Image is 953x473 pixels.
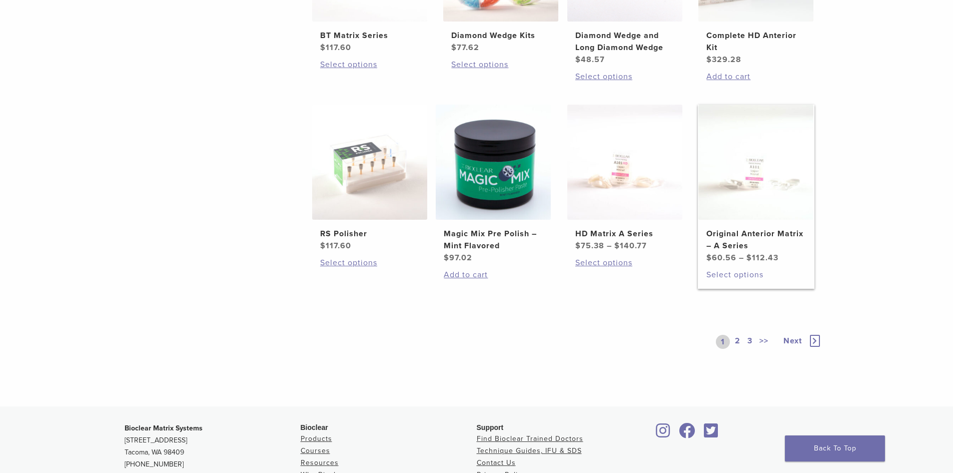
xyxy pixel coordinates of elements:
[320,228,419,240] h2: RS Polisher
[320,43,351,53] bdi: 117.60
[614,241,647,251] bdi: 140.77
[757,335,770,349] a: >>
[706,71,805,83] a: Add to cart: “Complete HD Anterior Kit”
[706,55,741,65] bdi: 329.28
[653,429,674,439] a: Bioclear
[477,458,516,467] a: Contact Us
[739,253,744,263] span: –
[575,30,674,54] h2: Diamond Wedge and Long Diamond Wedge
[444,253,472,263] bdi: 97.02
[706,55,712,65] span: $
[320,257,419,269] a: Select options for “RS Polisher”
[444,269,543,281] a: Add to cart: “Magic Mix Pre Polish - Mint Flavored”
[575,71,674,83] a: Select options for “Diamond Wedge and Long Diamond Wedge”
[477,434,583,443] a: Find Bioclear Trained Doctors
[698,105,813,220] img: Original Anterior Matrix - A Series
[701,429,722,439] a: Bioclear
[567,105,682,220] img: HD Matrix A Series
[706,228,805,252] h2: Original Anterior Matrix – A Series
[733,335,742,349] a: 2
[706,30,805,54] h2: Complete HD Anterior Kit
[575,241,604,251] bdi: 75.38
[125,422,301,470] p: [STREET_ADDRESS] Tacoma, WA 98409 [PHONE_NUMBER]
[706,253,736,263] bdi: 60.56
[451,43,479,53] bdi: 77.62
[444,253,449,263] span: $
[575,55,605,65] bdi: 48.57
[301,423,328,431] span: Bioclear
[320,59,419,71] a: Select options for “BT Matrix Series”
[746,253,778,263] bdi: 112.43
[320,30,419,42] h2: BT Matrix Series
[444,228,543,252] h2: Magic Mix Pre Polish – Mint Flavored
[477,423,504,431] span: Support
[320,241,326,251] span: $
[320,241,351,251] bdi: 117.60
[436,105,551,220] img: Magic Mix Pre Polish - Mint Flavored
[575,55,581,65] span: $
[706,269,805,281] a: Select options for “Original Anterior Matrix - A Series”
[312,105,427,220] img: RS Polisher
[125,424,203,432] strong: Bioclear Matrix Systems
[676,429,699,439] a: Bioclear
[575,257,674,269] a: Select options for “HD Matrix A Series”
[320,43,326,53] span: $
[783,336,802,346] span: Next
[607,241,612,251] span: –
[614,241,620,251] span: $
[716,335,730,349] a: 1
[785,435,885,461] a: Back To Top
[312,105,428,252] a: RS PolisherRS Polisher $117.60
[435,105,552,264] a: Magic Mix Pre Polish - Mint FlavoredMagic Mix Pre Polish – Mint Flavored $97.02
[706,253,712,263] span: $
[575,241,581,251] span: $
[301,434,332,443] a: Products
[301,446,330,455] a: Courses
[301,458,339,467] a: Resources
[567,105,683,252] a: HD Matrix A SeriesHD Matrix A Series
[698,105,814,264] a: Original Anterior Matrix - A SeriesOriginal Anterior Matrix – A Series
[746,253,752,263] span: $
[745,335,754,349] a: 3
[451,43,457,53] span: $
[451,30,550,42] h2: Diamond Wedge Kits
[477,446,582,455] a: Technique Guides, IFU & SDS
[451,59,550,71] a: Select options for “Diamond Wedge Kits”
[575,228,674,240] h2: HD Matrix A Series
